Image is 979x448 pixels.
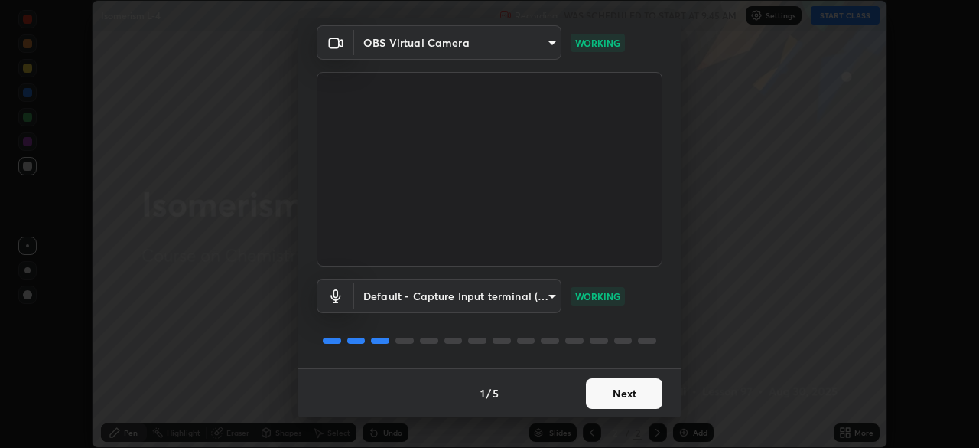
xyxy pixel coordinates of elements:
p: WORKING [575,289,620,303]
h4: 1 [480,385,485,401]
div: OBS Virtual Camera [354,25,561,60]
h4: 5 [493,385,499,401]
h4: / [486,385,491,401]
button: Next [586,378,662,409]
div: OBS Virtual Camera [354,279,561,313]
p: WORKING [575,36,620,50]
